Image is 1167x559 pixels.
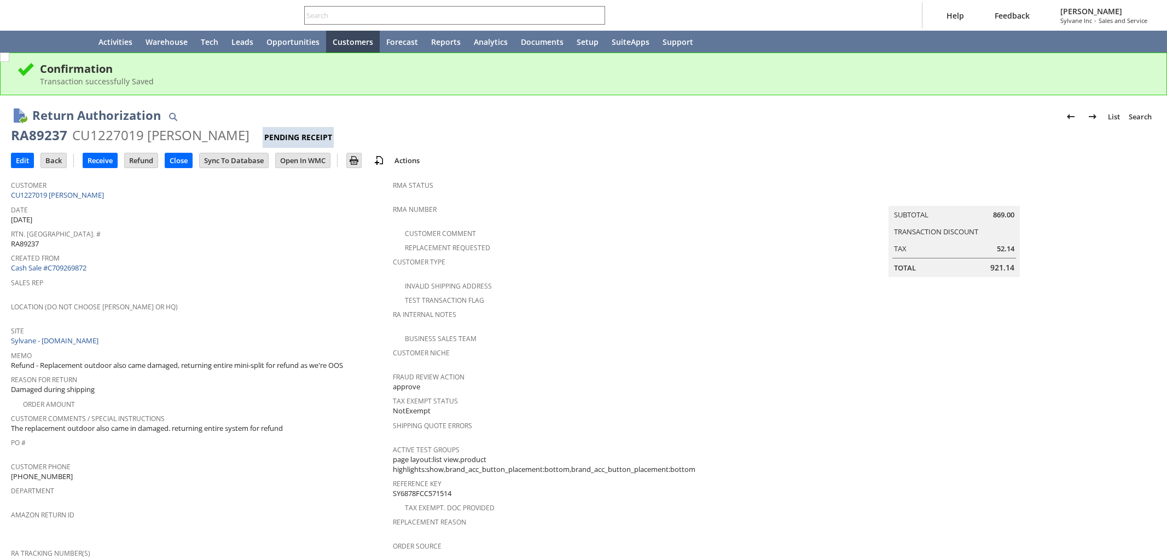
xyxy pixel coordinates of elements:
img: Next [1086,110,1099,123]
a: Department [11,486,54,495]
a: Site [11,326,24,336]
svg: Shortcuts [46,35,59,48]
a: Subtotal [894,210,928,220]
a: Business Sales Team [405,334,477,343]
a: Tax Exempt. Doc Provided [405,503,495,512]
a: Customer [11,181,47,190]
span: Warehouse [146,37,188,47]
a: Forecast [380,31,425,53]
span: 869.00 [993,210,1014,220]
a: Customer Type [393,257,445,267]
span: 52.14 [997,244,1014,254]
div: Shortcuts [39,31,66,53]
a: Leads [225,31,260,53]
a: Support [656,31,700,53]
span: approve [393,382,420,392]
span: Leads [231,37,253,47]
a: Customer Comment [405,229,476,238]
span: [PHONE_NUMBER] [11,471,73,482]
img: Print [347,154,361,167]
a: Sales Rep [11,278,43,287]
span: Forecast [386,37,418,47]
img: add-record.svg [373,154,386,167]
a: Customer Phone [11,462,71,471]
span: [DATE] [11,215,32,225]
a: Reason For Return [11,375,77,384]
a: Activities [92,31,139,53]
a: Reference Key [393,479,442,488]
a: Amazon Return ID [11,510,74,520]
a: Test Transaction Flag [405,296,484,305]
a: SuiteApps [605,31,656,53]
a: Search [1124,108,1156,125]
h1: Return Authorization [32,106,161,124]
svg: Search [590,9,603,22]
a: Analytics [467,31,514,53]
a: RA Internal Notes [393,310,456,319]
a: Fraud Review Action [393,372,465,382]
a: Sylvane - [DOMAIN_NAME] [11,336,101,345]
span: RA89237 [11,239,39,249]
span: Sylvane Inc [1060,16,1092,25]
a: Total [894,263,916,273]
svg: Home [72,35,85,48]
span: NotExempt [393,406,431,416]
div: Transaction successfully Saved [40,76,1150,87]
input: Edit [11,153,33,168]
input: Back [41,153,66,168]
a: Cash Sale #C709269872 [11,263,86,273]
input: Print [347,153,361,168]
div: Pending Receipt [263,127,334,148]
span: SuiteApps [612,37,649,47]
img: Previous [1064,110,1077,123]
a: Customer Niche [393,348,450,358]
span: Support [663,37,693,47]
div: RA89237 [11,126,67,144]
span: page layout:list view,product highlights:show,brand_acc_button_placement:bottom,brand_acc_button_... [393,454,769,475]
input: Search [305,9,590,22]
a: Active Test Groups [393,445,460,454]
span: The replacement outdoor also came in damaged. returning entire system for refund [11,423,283,434]
caption: Summary [889,188,1020,206]
a: Location (Do Not Choose [PERSON_NAME] or HQ) [11,302,178,312]
span: Documents [521,37,564,47]
span: Activities [98,37,132,47]
a: Shipping Quote Errors [393,421,472,430]
a: Tax [894,244,907,253]
span: Analytics [474,37,508,47]
a: Warehouse [139,31,194,53]
input: Refund [125,153,158,168]
a: Reports [425,31,467,53]
span: Feedback [995,10,1030,21]
a: Replacement Requested [405,243,490,252]
a: RMA Number [393,205,437,214]
span: - [1094,16,1096,25]
a: Rtn. [GEOGRAPHIC_DATA]. # [11,229,101,239]
div: CU1227019 [PERSON_NAME] [72,126,249,144]
a: Date [11,205,28,215]
a: Invalid Shipping Address [405,281,492,291]
input: Close [165,153,192,168]
input: Receive [83,153,117,168]
span: Opportunities [266,37,320,47]
a: PO # [11,438,26,447]
a: Recent Records [13,31,39,53]
input: Open In WMC [276,153,330,168]
span: Setup [577,37,599,47]
a: Order Amount [23,400,75,409]
a: RMA Status [393,181,433,190]
a: Documents [514,31,570,53]
span: [PERSON_NAME] [1060,6,1147,16]
span: Customers [333,37,373,47]
a: CU1227019 [PERSON_NAME] [11,190,107,200]
a: Home [66,31,92,53]
a: Setup [570,31,605,53]
a: Customers [326,31,380,53]
a: Memo [11,351,32,360]
span: Damaged during shipping [11,384,95,395]
input: Sync To Database [200,153,268,168]
a: Tech [194,31,225,53]
span: Reports [431,37,461,47]
div: Confirmation [40,61,1150,76]
img: Quick Find [166,110,179,123]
